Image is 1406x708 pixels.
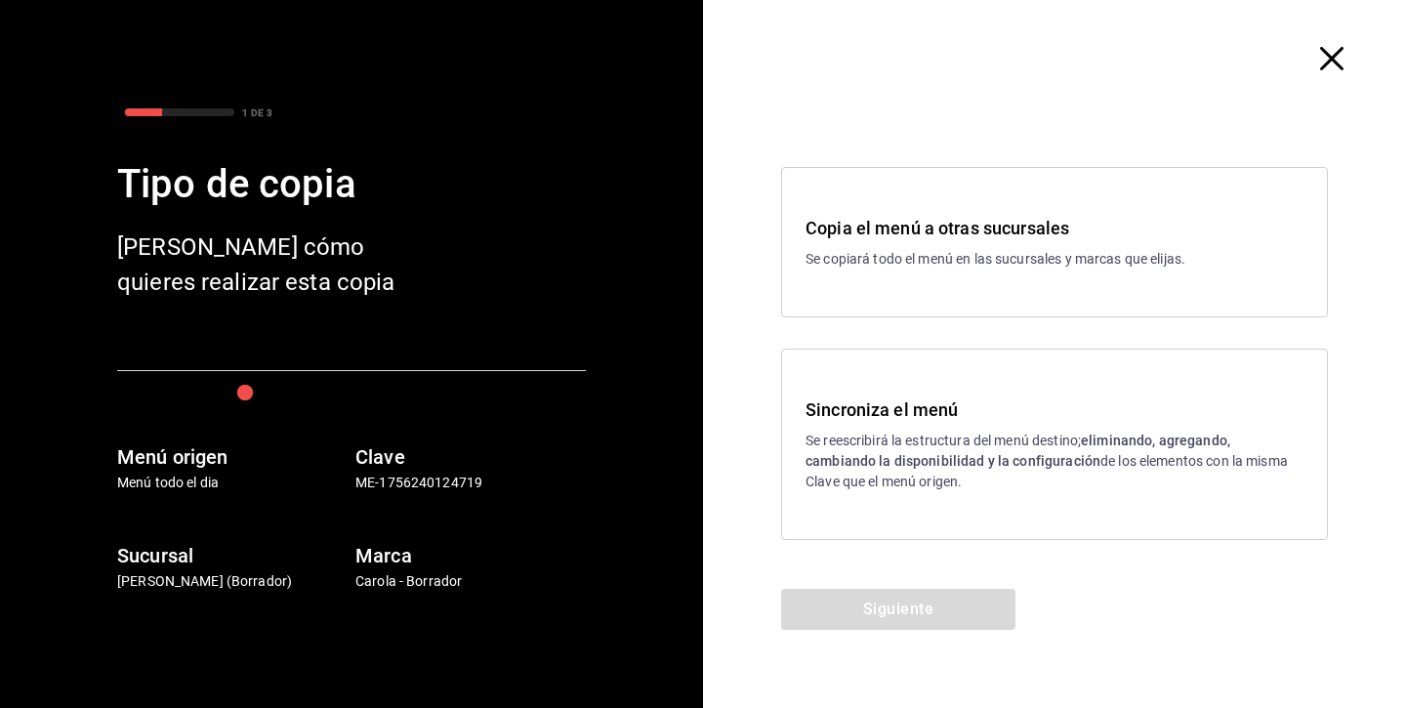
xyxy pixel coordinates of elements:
[355,473,586,493] p: ME-1756240124719
[806,396,1303,423] h3: Sincroniza el menú
[806,433,1230,469] strong: eliminando, agregando, cambiando la disponibilidad y la configuración
[117,441,348,473] h6: Menú origen
[117,540,348,571] h6: Sucursal
[117,155,586,214] div: Tipo de copia
[806,215,1303,241] h3: Copia el menú a otras sucursales
[117,229,430,300] div: [PERSON_NAME] cómo quieres realizar esta copia
[355,441,586,473] h6: Clave
[117,571,348,592] p: [PERSON_NAME] (Borrador)
[355,571,586,592] p: Carola - Borrador
[117,473,348,493] p: Menú todo el dia
[355,540,586,571] h6: Marca
[806,249,1303,270] p: Se copiará todo el menú en las sucursales y marcas que elijas.
[806,431,1303,492] p: Se reescribirá la estructura del menú destino; de los elementos con la misma Clave que el menú or...
[242,105,272,120] div: 1 DE 3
